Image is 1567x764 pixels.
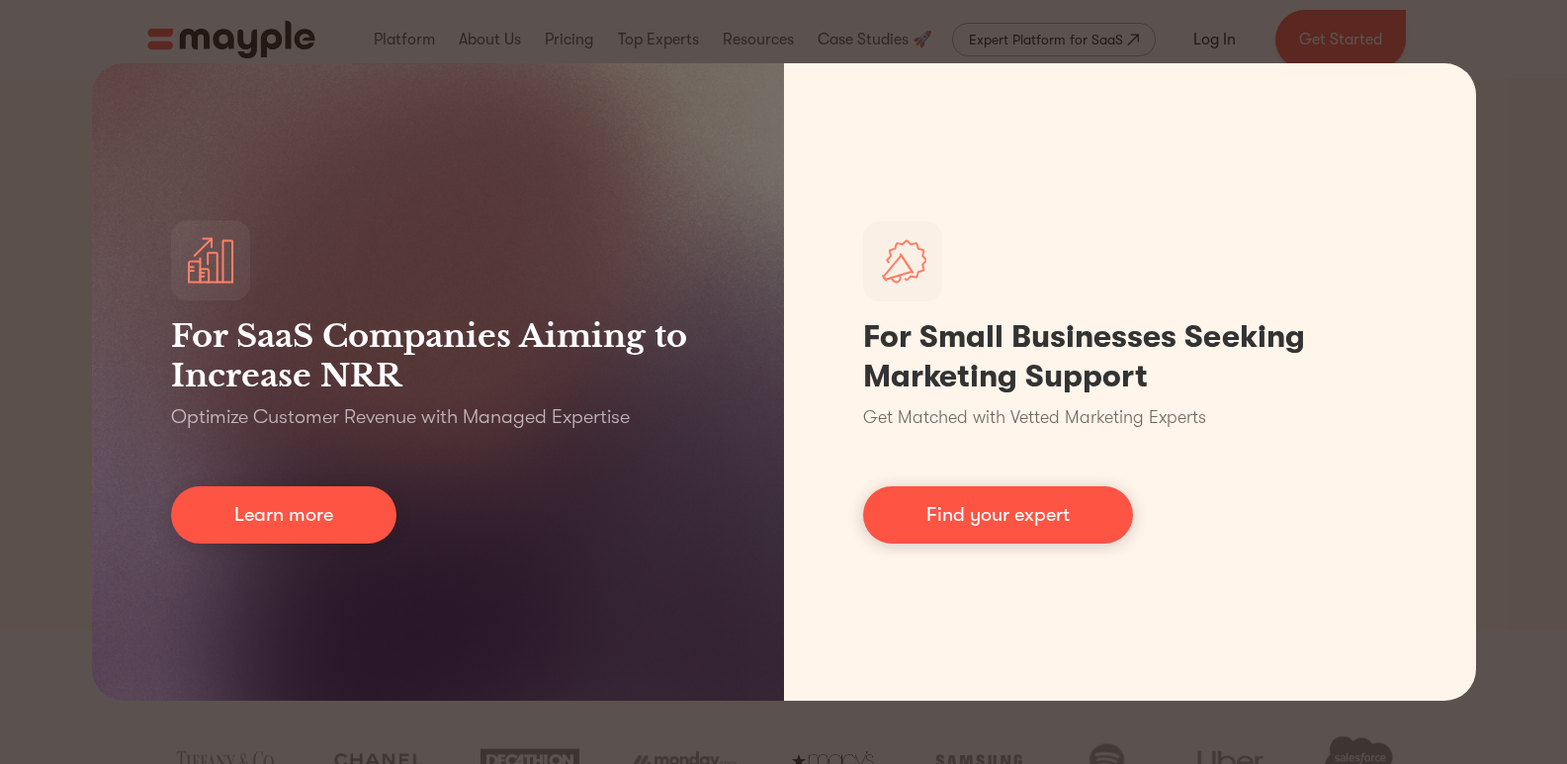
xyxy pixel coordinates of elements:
h1: For Small Businesses Seeking Marketing Support [863,317,1397,396]
h3: For SaaS Companies Aiming to Increase NRR [171,316,705,395]
a: Find your expert [863,486,1133,544]
a: Learn more [171,486,396,544]
p: Get Matched with Vetted Marketing Experts [863,404,1206,431]
p: Optimize Customer Revenue with Managed Expertise [171,403,630,431]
